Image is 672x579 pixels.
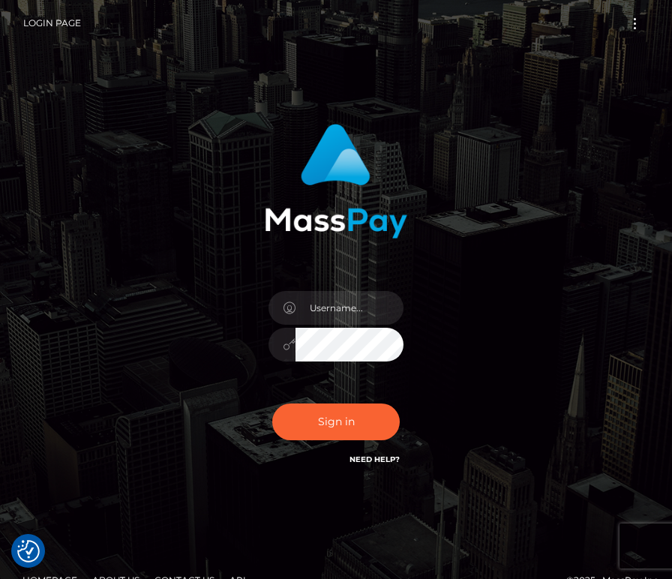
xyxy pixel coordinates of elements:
button: Consent Preferences [17,540,40,562]
a: Need Help? [349,454,400,464]
a: Login Page [23,7,81,39]
img: Revisit consent button [17,540,40,562]
button: Sign in [272,403,400,440]
input: Username... [295,291,403,325]
img: MassPay Login [265,124,407,238]
button: Toggle navigation [621,13,649,34]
